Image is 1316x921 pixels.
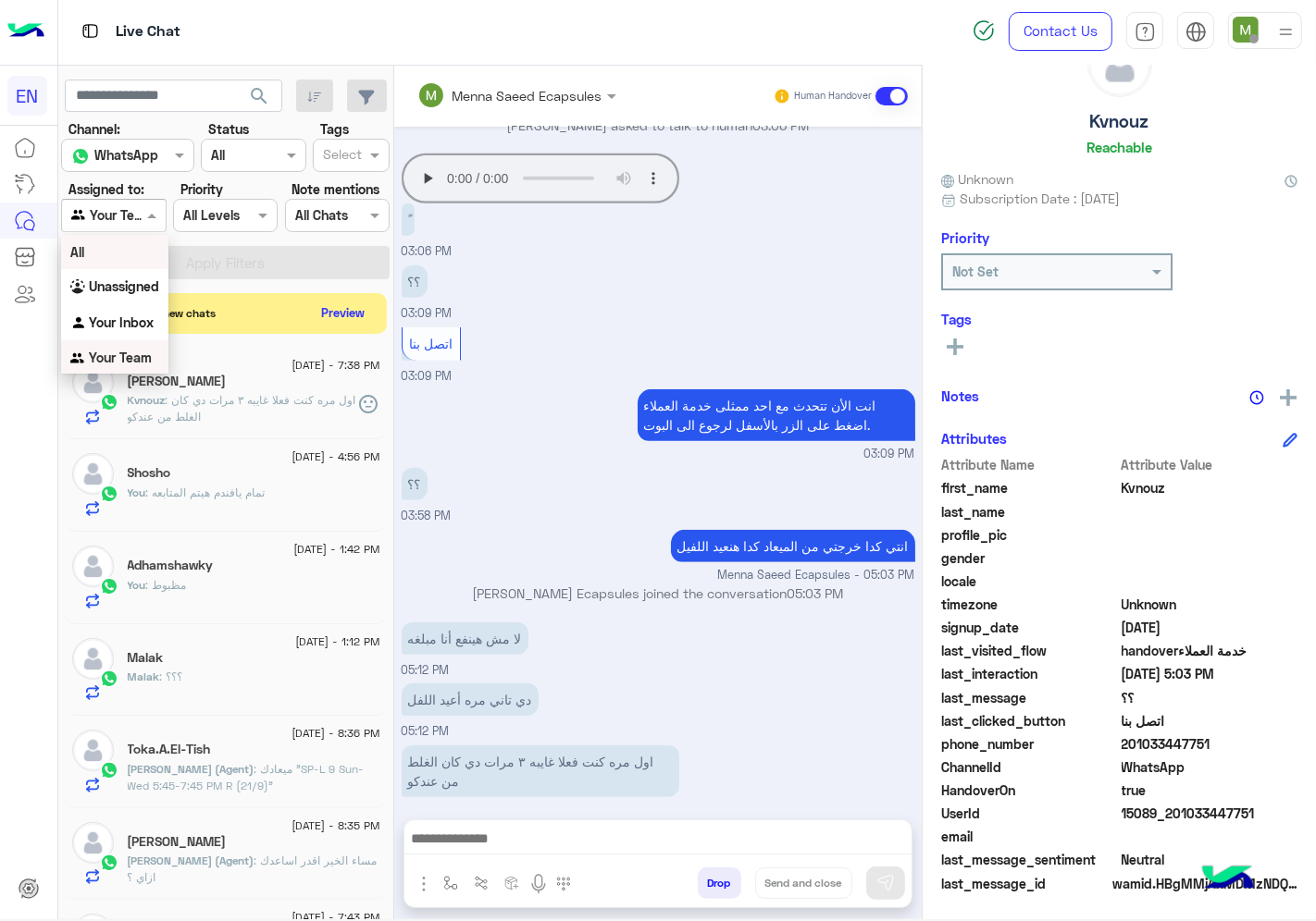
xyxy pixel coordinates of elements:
h6: Reachable [1086,139,1152,155]
b: Unassigned [89,278,159,294]
img: WhatsApp [100,669,118,688]
span: [PERSON_NAME] (Agent) [128,853,255,867]
ng-dropdown-panel: Options list [61,235,168,374]
span: timezone [941,595,1118,614]
label: Note mentions [292,179,379,199]
span: Unknown [941,169,1013,189]
img: send message [876,874,895,892]
span: ميعادك "SP-L 9 Sun-Wed 5:45-7:45 PM R (21/9)" [128,762,365,792]
span: اول مره كنت فعلا غايبه ٣ مرات دي كان الغلط من عندكو [128,393,356,424]
button: Preview [314,300,373,326]
span: phone_number [941,734,1118,754]
label: Tags [320,119,349,139]
label: Channel: [68,119,120,139]
span: مظبوط [146,578,187,592]
span: [DATE] - 8:35 PM [292,817,379,834]
label: Status [208,119,249,139]
img: WhatsApp [100,393,118,411]
span: last_message_id [941,874,1109,893]
span: [DATE] - 1:12 PM [295,633,379,650]
span: 0 [1122,850,1298,869]
span: [PERSON_NAME] (Agent) [128,762,255,776]
img: defaultAdmin.png [72,453,114,495]
span: 03:06 PM [402,244,453,258]
p: 11/9/2025, 5:03 PM [671,530,915,562]
h5: Adhamshawky [128,558,214,573]
span: null [1122,571,1298,591]
span: اتصل بنا [1122,711,1298,731]
img: WhatsApp [100,853,118,872]
span: ؟؟ [1122,688,1298,707]
span: 2025-09-11T14:03:43.063Z [1122,664,1298,683]
span: You [128,578,146,592]
span: Attribute Name [941,455,1118,474]
span: gender [941,548,1118,568]
h6: Notes [941,387,979,404]
img: tab [1186,21,1207,43]
span: 05:12 PM [402,663,450,677]
h5: Ahmed Khairy Abdulrady [128,374,227,389]
h5: Kvnouz [1090,111,1149,132]
span: first_name [941,478,1118,497]
p: 11/9/2025, 3:09 PM [402,265,428,298]
img: notes [1249,390,1264,405]
span: 03:09 PM [864,446,915,463]
span: ؟؟؟ [160,669,183,683]
b: Your Inbox [89,314,154,330]
p: 11/9/2025, 5:12 PM [402,683,539,716]
span: 05:03 PM [788,585,844,601]
span: last_name [941,502,1118,522]
h5: Jessy [128,834,227,850]
b: All [70,244,84,260]
h6: Priority [941,229,989,246]
p: 11/9/2025, 3:06 PM [402,203,415,236]
span: [DATE] - 8:36 PM [292,725,379,742]
img: WhatsApp [100,577,118,596]
span: search [248,85,270,107]
span: [DATE] - 1:42 PM [293,541,379,558]
span: true [1122,780,1298,800]
span: 201033447751 [1122,734,1298,754]
img: INBOX.AGENTFILTER.YOURTEAM [70,350,89,369]
div: EN [7,76,47,116]
p: 11/9/2025, 3:09 PM [638,389,915,441]
button: select flow [436,867,466,898]
span: 05:12 PM [402,724,450,738]
img: tab [1135,21,1156,43]
span: تمام يافندم هيتم المتابعه [146,485,266,499]
span: 03:58 PM [402,509,452,522]
span: handoverخدمة العملاء [1122,641,1298,660]
button: search [237,80,282,119]
label: Assigned to: [68,179,144,199]
span: Attribute Value [1122,455,1298,474]
img: defaultAdmin.png [72,822,114,864]
span: last_visited_flow [941,641,1118,660]
span: Kvnouz [128,393,166,407]
p: 11/9/2025, 5:12 PM [402,622,528,655]
img: Trigger scenario [474,876,489,890]
img: add [1280,389,1297,406]
img: Logo [7,12,44,51]
span: 03:09 PM [402,369,453,383]
img: WhatsApp [100,761,118,780]
span: ChannelId [941,757,1118,777]
span: Menna Saeed Ecapsules - 05:03 PM [718,567,915,584]
span: last_message_sentiment [941,850,1118,869]
span: wamid.HBgMMjAxMDMzNDQ3NzUxFQIAEhgUM0E1OTIwNDVCQTI3NUJFMjYzMkUA [1112,874,1297,893]
img: WhatsApp [100,485,118,503]
h6: Attributes [941,430,1007,447]
img: defaultAdmin.png [72,362,114,403]
label: Priority [180,179,223,199]
button: create order [497,867,528,898]
p: [PERSON_NAME] Ecapsules joined the conversation [402,583,915,603]
button: Apply Filters [61,246,390,279]
span: signup_date [941,618,1118,637]
img: make a call [556,877,571,891]
h5: Toka.A.El-Tish [128,742,211,757]
a: tab [1126,12,1163,51]
span: [DATE] - 7:38 PM [292,357,379,374]
p: 11/9/2025, 5:13 PM [402,745,679,797]
img: defaultAdmin.png [72,730,114,771]
img: INBOX.AGENTFILTER.YOURINBOX [70,314,89,333]
span: 2 [1122,757,1298,777]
